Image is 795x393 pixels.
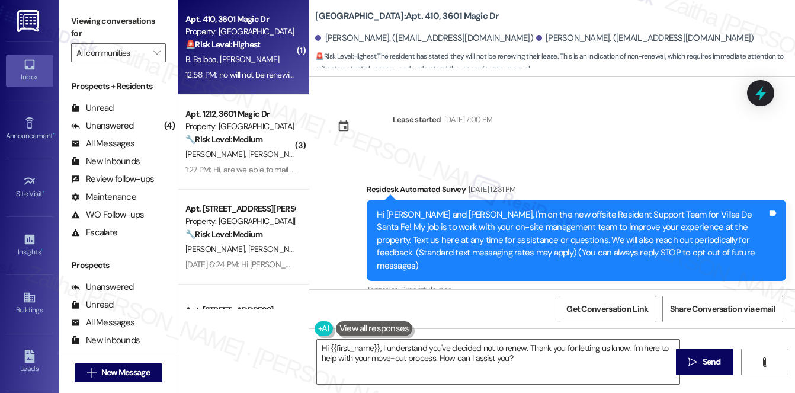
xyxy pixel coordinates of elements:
a: Leads [6,346,53,378]
div: Unanswered [71,120,134,132]
i:  [760,357,769,367]
label: Viewing conversations for [71,12,166,43]
a: Insights • [6,229,53,261]
div: 1:27 PM: Hi, are we able to mail the apartment keys to the office? [185,164,405,175]
i:  [87,368,96,378]
span: New Message [101,366,150,379]
button: Share Conversation via email [662,296,783,322]
button: Send [676,349,733,375]
span: [PERSON_NAME] [248,149,307,159]
span: • [53,130,55,138]
textarea: To enrich screen reader interactions, please activate Accessibility in Grammarly extension settings [317,340,680,384]
button: New Message [75,363,162,382]
span: Share Conversation via email [670,303,775,315]
div: Lease started [393,113,441,126]
span: B. Balboa [185,54,220,65]
div: Prospects [59,259,178,271]
span: [PERSON_NAME] [220,54,280,65]
button: Get Conversation Link [559,296,656,322]
div: Tagged as: [367,281,786,298]
div: Unread [71,299,114,311]
div: Residesk Automated Survey [367,183,786,200]
span: [PERSON_NAME] [185,149,248,159]
strong: 🔧 Risk Level: Medium [185,229,262,239]
div: Review follow-ups [71,173,154,186]
div: Apt. 410, 3601 Magic Dr [185,13,295,25]
i:  [153,48,160,57]
span: [PERSON_NAME] [248,244,307,254]
a: Inbox [6,55,53,87]
b: [GEOGRAPHIC_DATA]: Apt. 410, 3601 Magic Dr [315,10,498,23]
div: Hi [PERSON_NAME] and [PERSON_NAME], I'm on the new offsite Resident Support Team for Villas De Sa... [377,209,767,272]
a: Buildings [6,287,53,319]
div: Escalate [71,226,117,239]
img: ResiDesk Logo [17,10,41,32]
i:  [688,357,697,367]
div: Apt. [STREET_ADDRESS][PERSON_NAME] [185,203,295,215]
strong: 🚨 Risk Level: Highest [185,39,261,50]
div: New Inbounds [71,155,140,168]
div: Property: [GEOGRAPHIC_DATA][PERSON_NAME] [185,215,295,228]
div: All Messages [71,138,134,150]
div: [PERSON_NAME]. ([EMAIL_ADDRESS][DOMAIN_NAME]) [315,32,533,44]
strong: 🔧 Risk Level: Medium [185,134,262,145]
div: Property: [GEOGRAPHIC_DATA] [185,25,295,38]
div: 12:58 PM: no will not be renewing [185,69,298,80]
span: Get Conversation Link [566,303,648,315]
div: [DATE] 12:31 PM [466,183,515,196]
strong: 🚨 Risk Level: Highest [315,52,376,61]
span: Property launch [401,285,451,295]
div: Maintenance [71,191,136,203]
span: • [41,246,43,254]
span: Send [703,356,721,368]
span: • [43,188,44,196]
span: [PERSON_NAME] [185,244,248,254]
div: [PERSON_NAME]. ([EMAIL_ADDRESS][DOMAIN_NAME]) [536,32,754,44]
div: Unanswered [71,281,134,293]
div: Apt. [STREET_ADDRESS] [185,304,295,317]
div: All Messages [71,317,134,329]
a: Site Visit • [6,171,53,203]
div: Property: [GEOGRAPHIC_DATA] [185,120,295,133]
span: : The resident has stated they will not be renewing their lease. This is an indication of non-ren... [315,50,795,76]
div: Unread [71,102,114,114]
input: All communities [76,43,147,62]
div: WO Follow-ups [71,209,144,221]
div: Apt. 1212, 3601 Magic Dr [185,108,295,120]
div: [DATE] 7:00 PM [441,113,493,126]
div: Prospects + Residents [59,80,178,92]
div: (4) [161,117,178,135]
div: New Inbounds [71,334,140,347]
